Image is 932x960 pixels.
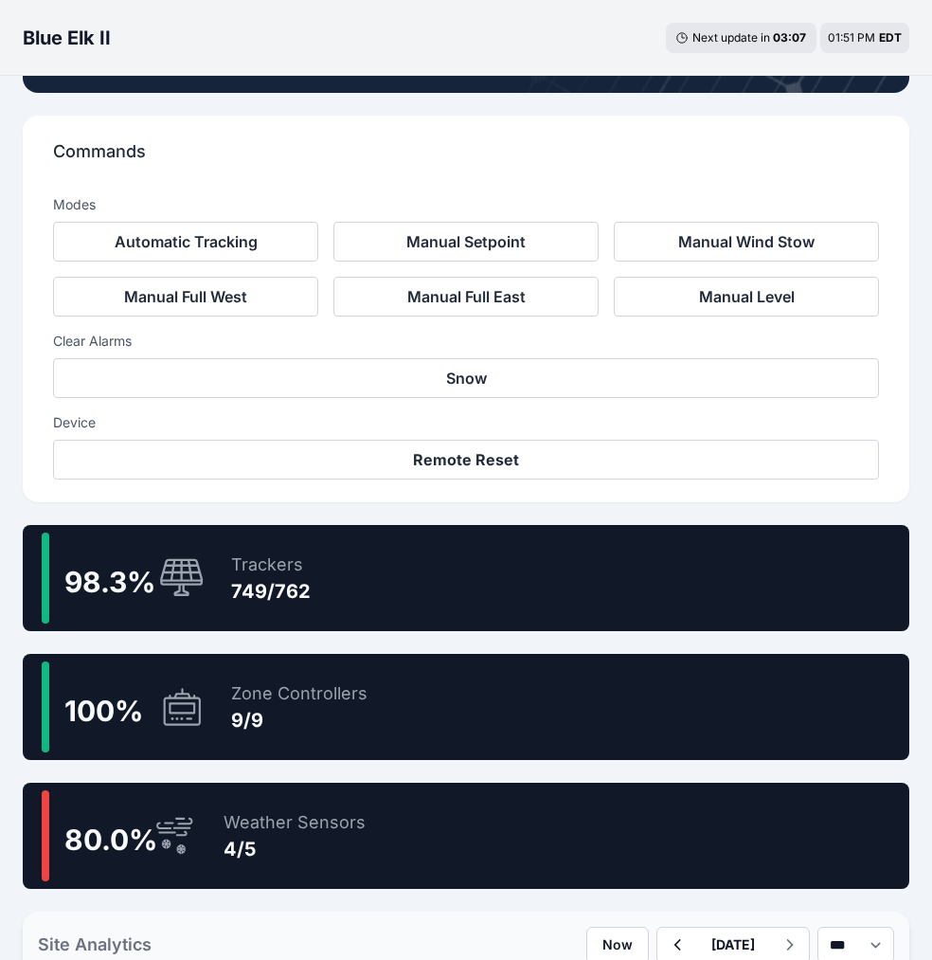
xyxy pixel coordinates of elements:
button: Manual Full West [53,277,318,317]
div: Zone Controllers [231,680,367,707]
button: Manual Level [614,277,879,317]
div: 4/5 [224,836,366,862]
p: Commands [53,138,879,180]
div: 03 : 07 [773,30,807,45]
button: Manual Wind Stow [614,222,879,262]
div: Weather Sensors [224,809,366,836]
a: 98.3%Trackers749/762 [23,525,909,631]
h3: Clear Alarms [53,332,879,351]
h3: Device [53,413,879,432]
button: Remote Reset [53,440,879,480]
span: EDT [879,30,902,45]
h2: Site Analytics [38,932,152,958]
a: 100%Zone Controllers9/9 [23,654,909,760]
span: 100 % [64,694,143,728]
a: 80.0%Weather Sensors4/5 [23,783,909,889]
span: 98.3 % [64,565,155,599]
h3: Blue Elk II [23,25,111,51]
span: 80.0 % [64,823,157,857]
span: Next update in [692,30,770,45]
div: 9/9 [231,707,367,734]
span: 01:51 PM [828,30,875,45]
div: Trackers [231,552,311,578]
button: Manual Full East [333,277,599,317]
div: 749/762 [231,578,311,605]
h3: Modes [53,195,96,214]
button: Snow [53,358,879,398]
button: Automatic Tracking [53,222,318,262]
button: Manual Setpoint [333,222,599,262]
nav: Breadcrumb [23,13,111,63]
